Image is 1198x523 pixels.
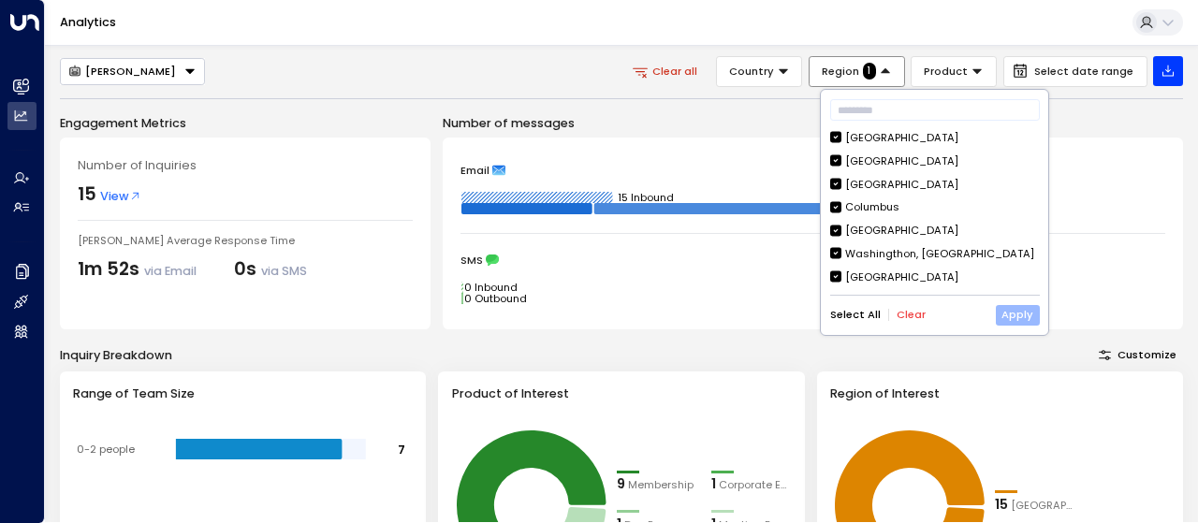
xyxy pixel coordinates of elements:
h3: Region of Interest [830,385,1170,402]
div: [GEOGRAPHIC_DATA] [845,177,958,193]
div: Columbus [830,199,1040,215]
div: 1Corporate Event [711,474,791,495]
button: Clear all [622,57,710,86]
div: [GEOGRAPHIC_DATA] [845,269,958,285]
div: [PERSON_NAME] Average Response Time [78,233,412,249]
div: Washingthon, [GEOGRAPHIC_DATA] [830,246,1040,262]
div: [GEOGRAPHIC_DATA] [830,177,1040,193]
tspan: 0 Inbound [464,280,518,295]
span: View [100,187,141,205]
div: 9 [617,474,625,495]
tspan: 0-2 people [77,442,135,457]
button: Region1 [809,56,905,87]
div: Washingthon, [GEOGRAPHIC_DATA] [845,246,1034,262]
span: Dallas [1011,498,1074,514]
button: [PERSON_NAME] [60,58,205,85]
span: via Email [144,263,197,279]
button: Country [716,56,803,87]
div: 15 [995,495,1008,516]
div: Button group with a nested menu [60,58,205,85]
div: [GEOGRAPHIC_DATA] [830,130,1040,146]
div: Inquiry Breakdown [60,346,172,364]
h3: Range of Team Size [73,385,413,402]
span: 1 [863,63,876,80]
button: Clear [897,309,926,321]
span: Region [822,63,859,80]
div: [PERSON_NAME] [68,65,176,78]
div: Number of Inquiries [78,156,412,174]
div: 1m 52s [78,256,197,283]
button: Select date range [1003,56,1147,87]
h3: Product of Interest [452,385,792,402]
div: [GEOGRAPHIC_DATA] [845,223,958,239]
span: Email [460,164,489,177]
div: SMS [460,254,1165,267]
div: 9Membership [617,474,696,495]
span: via SMS [261,263,307,279]
div: [GEOGRAPHIC_DATA] [830,223,1040,239]
tspan: 7 [398,441,405,457]
span: Membership [628,477,694,493]
div: Columbus [845,199,899,215]
div: 15Dallas [995,495,1074,516]
a: Analytics [60,14,116,30]
span: Corporate Event [719,477,791,493]
div: 0s [234,256,307,283]
div: [GEOGRAPHIC_DATA] [830,269,1040,285]
button: Customize [1092,344,1183,365]
span: Product [924,63,968,80]
button: Select All [830,309,881,321]
span: Select date range [1034,65,1133,78]
span: Country [729,63,774,80]
div: [GEOGRAPHIC_DATA] [830,153,1040,169]
tspan: 0 Outbound [464,291,527,306]
p: Number of messages [443,114,1183,132]
button: Apply [996,305,1040,326]
div: 1 [711,474,716,495]
tspan: 15 Inbound [617,190,673,205]
div: 15 [78,182,96,209]
div: [GEOGRAPHIC_DATA] [845,153,958,169]
div: [GEOGRAPHIC_DATA] [845,130,958,146]
button: Product [911,56,997,87]
p: Engagement Metrics [60,114,431,132]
